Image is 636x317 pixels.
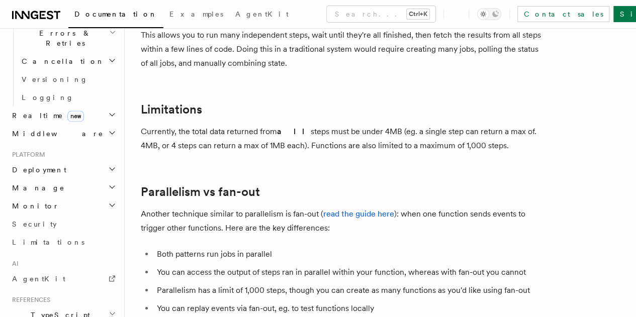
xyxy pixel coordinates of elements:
span: Errors & Retries [18,28,109,48]
button: Search...Ctrl+K [327,6,435,22]
span: AgentKit [12,274,65,282]
span: Versioning [22,75,88,83]
span: Examples [169,10,223,18]
span: new [67,111,84,122]
span: Realtime [8,111,84,121]
span: Deployment [8,165,66,175]
button: Toggle dark mode [477,8,501,20]
button: Realtimenew [8,107,118,125]
a: AgentKit [8,269,118,287]
button: Deployment [8,161,118,179]
a: Versioning [18,70,118,88]
strong: all [277,127,311,136]
a: AgentKit [229,3,295,27]
kbd: Ctrl+K [407,9,429,19]
span: Limitations [12,238,84,246]
span: References [8,295,50,303]
span: AI [8,259,19,267]
li: Both patterns run jobs in parallel [154,247,543,261]
a: Parallelism vs fan-out [141,185,260,199]
span: Cancellation [18,56,105,66]
span: Logging [22,93,74,101]
span: Platform [8,151,45,159]
button: Cancellation [18,52,118,70]
a: Limitations [8,233,118,251]
span: Monitor [8,201,59,211]
button: Errors & Retries [18,24,118,52]
li: You can access the output of steps ran in parallel within your function, whereas with fan-out you... [154,265,543,279]
p: This allows you to run many independent steps, wait until they're all finished, then fetch the re... [141,28,543,70]
a: read the guide here [323,209,394,219]
li: You can replay events via fan-out, eg. to test functions locally [154,301,543,315]
span: Middleware [8,129,104,139]
a: Limitations [141,102,202,117]
button: Manage [8,179,118,197]
a: Contact sales [517,6,609,22]
li: Parallelism has a limit of 1,000 steps, though you can create as many functions as you'd like usi... [154,283,543,297]
span: AgentKit [235,10,289,18]
p: Currently, the total data returned from steps must be under 4MB (eg. a single step can return a m... [141,125,543,153]
p: Another technique similar to parallelism is fan-out ( ): when one function sends events to trigge... [141,207,543,235]
span: Documentation [74,10,157,18]
span: Manage [8,183,65,193]
a: Logging [18,88,118,107]
span: Security [12,220,57,228]
a: Documentation [68,3,163,28]
a: Security [8,215,118,233]
button: Monitor [8,197,118,215]
a: Examples [163,3,229,27]
button: Middleware [8,125,118,143]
